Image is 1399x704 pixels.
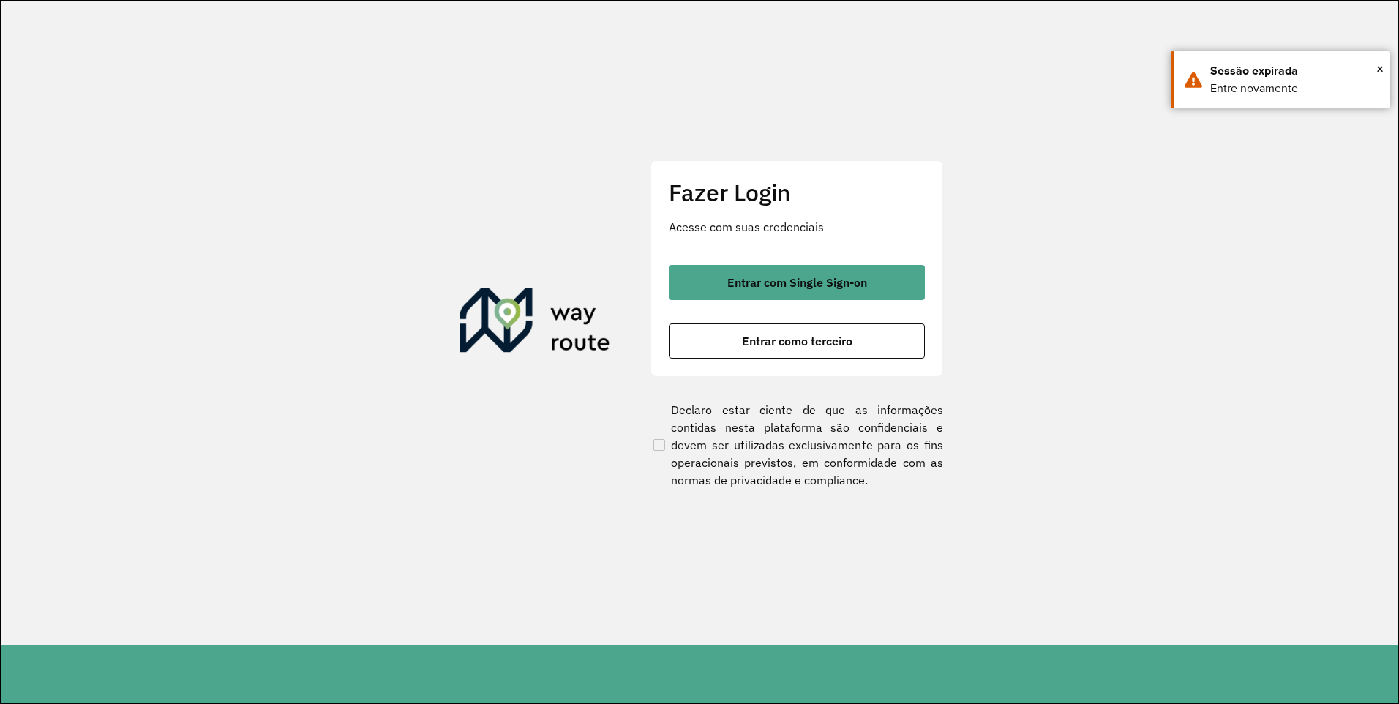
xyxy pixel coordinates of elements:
[650,401,943,489] label: Declaro estar ciente de que as informações contidas nesta plataforma são confidenciais e devem se...
[460,288,610,358] img: Roteirizador AmbevTech
[669,265,925,300] button: button
[1210,62,1379,80] div: Sessão expirada
[669,323,925,359] button: button
[669,218,925,236] p: Acesse com suas credenciais
[1376,58,1384,80] span: ×
[669,179,925,206] h2: Fazer Login
[1376,58,1384,80] button: Close
[1210,80,1379,97] div: Entre novamente
[742,335,852,347] span: Entrar como terceiro
[727,277,867,288] span: Entrar com Single Sign-on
